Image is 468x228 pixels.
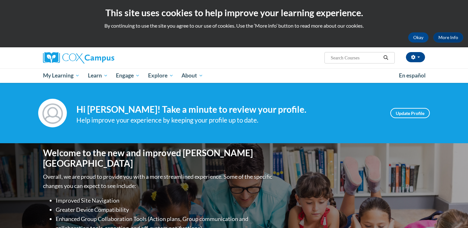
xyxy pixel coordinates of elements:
a: Learn [84,68,112,83]
span: About [181,72,203,79]
a: About [178,68,208,83]
p: Overall, we are proud to provide you with a more streamlined experience. Some of the specific cha... [43,172,274,191]
span: Engage [116,72,140,79]
button: Okay [408,32,429,43]
h1: Welcome to the new and improved [PERSON_NAME][GEOGRAPHIC_DATA] [43,148,274,169]
a: More Info [433,32,463,43]
h2: This site uses cookies to help improve your learning experience. [5,6,463,19]
button: Account Settings [406,52,425,62]
a: Update Profile [390,108,430,118]
a: My Learning [39,68,84,83]
a: En español [395,69,430,82]
span: Explore [148,72,174,79]
li: Improved Site Navigation [56,196,274,205]
iframe: Button to launch messaging window [443,203,463,223]
img: Profile Image [38,99,67,127]
div: Help improve your experience by keeping your profile up to date. [76,115,381,125]
input: Search Courses [330,54,381,62]
h4: Hi [PERSON_NAME]! Take a minute to review your profile. [76,104,381,115]
span: My Learning [43,72,80,79]
li: Greater Device Compatibility [56,205,274,214]
a: Cox Campus [43,52,164,64]
p: By continuing to use the site you agree to our use of cookies. Use the ‘More info’ button to read... [5,22,463,29]
span: Learn [88,72,108,79]
span: En español [399,72,426,79]
button: Search [381,54,391,62]
a: Engage [112,68,144,83]
div: Main menu [33,68,435,83]
a: Explore [144,68,178,83]
img: Cox Campus [43,52,114,64]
